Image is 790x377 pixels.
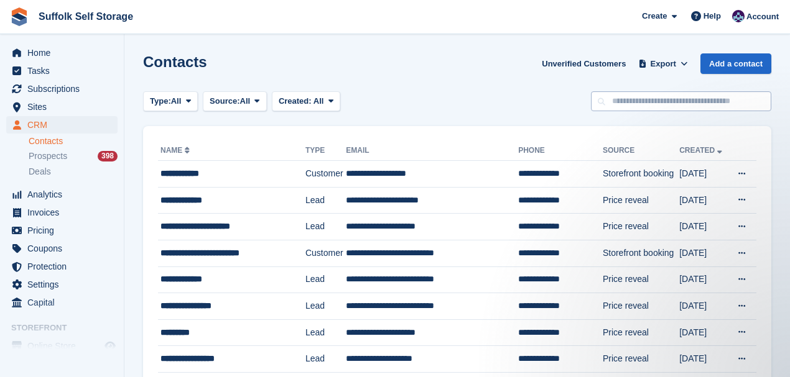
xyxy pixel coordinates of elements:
span: Sites [27,98,102,116]
a: Deals [29,165,118,178]
td: [DATE] [679,346,728,373]
span: Deals [29,166,51,178]
span: Help [704,10,721,22]
button: Created: All [272,91,340,112]
td: Price reveal [603,266,679,293]
td: Lead [305,319,346,346]
a: Unverified Customers [537,53,631,74]
td: Price reveal [603,346,679,373]
a: Contacts [29,135,118,147]
a: menu [6,80,118,98]
span: Tasks [27,62,102,79]
span: Analytics [27,186,102,203]
span: Create [642,10,667,22]
span: Coupons [27,240,102,257]
td: [DATE] [679,161,728,188]
span: Settings [27,276,102,293]
div: 398 [98,151,118,161]
span: Home [27,44,102,61]
td: Lead [305,266,346,293]
a: menu [6,116,118,134]
span: Storefront [11,322,124,334]
button: Type: All [143,91,198,112]
th: Email [346,141,518,161]
td: [DATE] [679,266,728,293]
td: Storefront booking [603,161,679,188]
img: stora-icon-8386f47178a22dfd0bd8f6a31ec36ba5ce8667c1dd55bd0f319d3a0aa187defe.svg [10,7,29,26]
a: Name [160,146,192,155]
td: Lead [305,187,346,214]
td: [DATE] [679,319,728,346]
td: Price reveal [603,293,679,320]
a: menu [6,222,118,239]
td: Lead [305,346,346,373]
th: Type [305,141,346,161]
a: menu [6,294,118,311]
a: Suffolk Self Storage [34,6,138,27]
span: Export [651,58,676,70]
span: Prospects [29,150,67,162]
a: menu [6,186,118,203]
span: Source: [210,95,239,107]
span: Capital [27,294,102,311]
span: All [240,95,251,107]
span: Online Store [27,337,102,355]
td: Lead [305,293,346,320]
a: Created [679,146,725,155]
img: William Notcutt [732,10,745,22]
td: Price reveal [603,187,679,214]
a: menu [6,44,118,61]
span: Protection [27,258,102,275]
a: Prospects 398 [29,150,118,163]
a: menu [6,337,118,355]
a: menu [6,240,118,257]
td: Price reveal [603,319,679,346]
a: menu [6,258,118,275]
td: Customer [305,161,346,188]
td: [DATE] [679,293,728,320]
a: menu [6,98,118,116]
td: [DATE] [679,214,728,240]
span: Type: [150,95,171,107]
a: Add a contact [700,53,771,74]
button: Source: All [203,91,267,112]
th: Phone [518,141,603,161]
a: Preview store [103,338,118,353]
span: Pricing [27,222,102,239]
td: [DATE] [679,240,728,266]
td: [DATE] [679,187,728,214]
a: menu [6,204,118,221]
span: CRM [27,116,102,134]
span: All [171,95,182,107]
td: Lead [305,214,346,240]
span: Invoices [27,204,102,221]
button: Export [636,53,690,74]
td: Price reveal [603,214,679,240]
span: Subscriptions [27,80,102,98]
h1: Contacts [143,53,207,70]
span: All [314,96,324,106]
td: Storefront booking [603,240,679,266]
span: Account [746,11,779,23]
a: menu [6,62,118,79]
td: Customer [305,240,346,266]
span: Created: [279,96,312,106]
a: menu [6,276,118,293]
th: Source [603,141,679,161]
